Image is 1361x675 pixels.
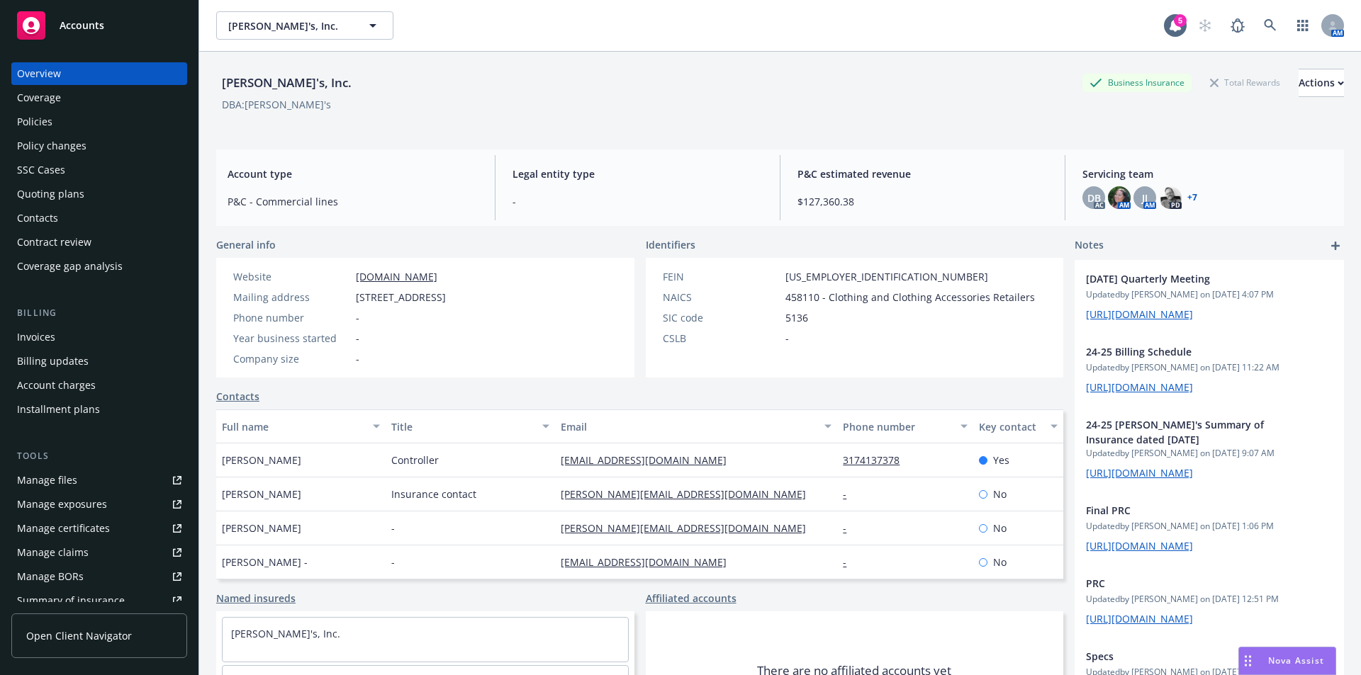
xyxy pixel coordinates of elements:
[797,166,1048,181] span: P&C estimated revenue
[11,306,187,320] div: Billing
[837,409,973,443] button: Phone number
[646,591,736,606] a: Affiliated accounts
[1075,565,1344,637] div: PRCUpdatedby [PERSON_NAME] on [DATE] 12:51 PM[URL][DOMAIN_NAME]
[1108,186,1131,209] img: photo
[843,453,911,467] a: 3174137378
[1086,649,1296,664] span: Specs
[11,541,187,564] a: Manage claims
[993,555,1007,569] span: No
[17,255,123,278] div: Coverage gap analysis
[11,110,187,133] a: Policies
[1082,74,1192,91] div: Business Insurance
[1256,11,1284,40] a: Search
[797,194,1048,209] span: $127,360.38
[17,86,61,109] div: Coverage
[17,589,125,612] div: Summary of insurance
[1075,237,1104,254] span: Notes
[1086,417,1296,447] span: 24-25 [PERSON_NAME]'s Summary of Insurance dated [DATE]
[843,555,858,569] a: -
[17,350,89,373] div: Billing updates
[561,419,816,434] div: Email
[1086,447,1333,460] span: Updated by [PERSON_NAME] on [DATE] 9:07 AM
[1289,11,1317,40] a: Switch app
[17,231,91,254] div: Contract review
[356,310,359,325] span: -
[11,350,187,373] a: Billing updates
[356,270,437,283] a: [DOMAIN_NAME]
[11,469,187,492] a: Manage files
[1299,69,1344,96] div: Actions
[233,310,350,325] div: Phone number
[216,237,276,252] span: General info
[11,493,187,516] a: Manage exposures
[11,326,187,348] a: Invoices
[11,255,187,278] a: Coverage gap analysis
[26,628,132,643] span: Open Client Navigator
[785,331,789,346] span: -
[216,74,357,92] div: [PERSON_NAME]'s, Inc.
[11,565,187,588] a: Manage BORs
[11,135,187,157] a: Policy changes
[979,419,1042,434] div: Key contact
[663,290,780,305] div: NAICS
[17,326,55,348] div: Invoices
[216,591,296,606] a: Named insureds
[356,331,359,346] span: -
[843,521,858,535] a: -
[785,310,808,325] span: 5136
[356,290,446,305] span: [STREET_ADDRESS]
[1086,466,1193,480] a: [URL][DOMAIN_NAME]
[231,627,340,640] a: [PERSON_NAME]'s, Inc.
[233,331,350,346] div: Year business started
[1086,307,1193,321] a: [URL][DOMAIN_NAME]
[1086,361,1333,374] span: Updated by [PERSON_NAME] on [DATE] 11:22 AM
[1082,166,1333,181] span: Servicing team
[222,97,331,112] div: DBA: [PERSON_NAME]'s
[60,20,104,31] span: Accounts
[993,487,1007,501] span: No
[356,351,359,366] span: -
[561,521,817,535] a: [PERSON_NAME][EMAIL_ADDRESS][DOMAIN_NAME]
[1086,520,1333,533] span: Updated by [PERSON_NAME] on [DATE] 1:06 PM
[1223,11,1252,40] a: Report a Bug
[663,310,780,325] div: SIC code
[561,555,738,569] a: [EMAIL_ADDRESS][DOMAIN_NAME]
[233,351,350,366] div: Company size
[11,86,187,109] a: Coverage
[1086,271,1296,286] span: [DATE] Quarterly Meeting
[11,374,187,397] a: Account charges
[228,194,478,209] span: P&C - Commercial lines
[1159,186,1182,209] img: photo
[1086,612,1193,625] a: [URL][DOMAIN_NAME]
[17,110,52,133] div: Policies
[663,331,780,346] div: CSLB
[17,398,100,421] div: Installment plans
[1174,14,1187,27] div: 5
[11,159,187,181] a: SSC Cases
[17,493,107,516] div: Manage exposures
[11,398,187,421] a: Installment plans
[561,453,738,467] a: [EMAIL_ADDRESS][DOMAIN_NAME]
[391,521,395,535] span: -
[1075,333,1344,406] div: 24-25 Billing ScheduleUpdatedby [PERSON_NAME] on [DATE] 11:22 AM[URL][DOMAIN_NAME]
[17,183,84,205] div: Quoting plans
[1086,380,1193,394] a: [URL][DOMAIN_NAME]
[1075,492,1344,565] div: Final PRCUpdatedby [PERSON_NAME] on [DATE] 1:06 PM[URL][DOMAIN_NAME]
[1187,193,1197,202] a: +7
[1238,647,1336,675] button: Nova Assist
[222,419,364,434] div: Full name
[1086,288,1333,301] span: Updated by [PERSON_NAME] on [DATE] 4:07 PM
[17,565,84,588] div: Manage BORs
[11,62,187,85] a: Overview
[386,409,555,443] button: Title
[222,453,301,467] span: [PERSON_NAME]
[1142,191,1148,205] span: JJ
[233,290,350,305] div: Mailing address
[228,18,351,33] span: [PERSON_NAME]'s, Inc.
[228,166,478,181] span: Account type
[555,409,837,443] button: Email
[222,487,301,501] span: [PERSON_NAME]
[17,374,96,397] div: Account charges
[513,194,763,209] span: -
[17,541,89,564] div: Manage claims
